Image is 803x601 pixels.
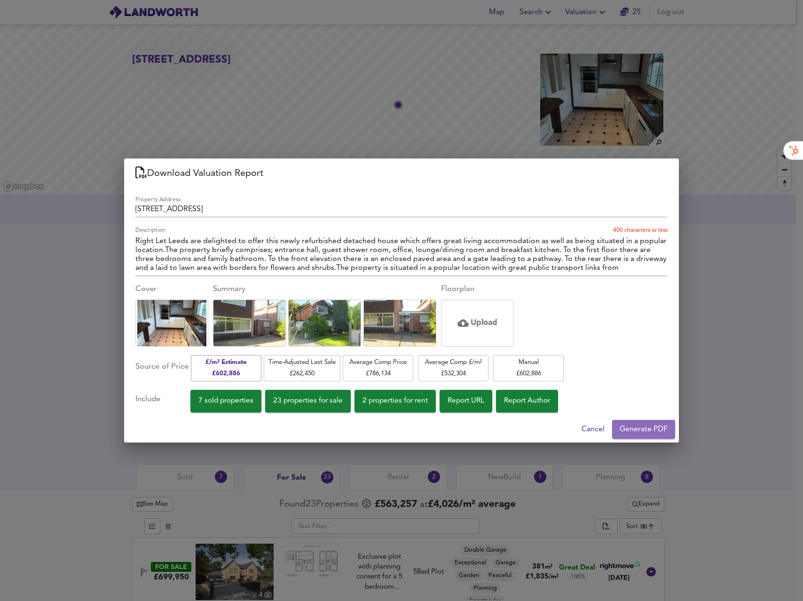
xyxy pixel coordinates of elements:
img: Uploaded [204,298,296,349]
textarea: Right Let Leeds are delighted to offer this newly refurbished detached house which offers great l... [135,237,668,273]
button: 23 properties for sale [265,390,351,412]
img: Uploaded [354,298,446,349]
span: Average Comp Price £ 786,134 [347,357,409,379]
span: Report URL [448,395,484,407]
button: Report URL [440,390,492,412]
span: Average Comp £/m² £ 532,304 [423,357,484,379]
span: Time-Adjusted Last Sale £ 262,450 [268,357,336,379]
span: Cancel [582,423,605,436]
button: Average Comp £/m²£532,304 [418,355,488,381]
button: Cancel [578,420,608,439]
div: Summary [213,284,436,295]
button: Generate PDF [612,420,675,439]
span: 23 properties for sale [273,395,343,407]
span: 7 sold properties [198,395,253,407]
button: Average Comp Price£786,134 [343,355,413,381]
div: Click to replace this image [363,300,436,347]
h5: Upload [471,317,497,329]
span: £/m² Estimate £ 602,886 [196,357,257,379]
span: Generate PDF [620,423,668,436]
button: 2 properties for rent [354,390,436,412]
span: Report Author [504,395,550,407]
span: Manual £ 602,886 [498,357,559,379]
div: Floorplan [441,284,514,295]
button: 7 sold properties [190,390,261,412]
img: Uploaded [137,298,206,349]
div: Click to replace this image [135,300,208,347]
button: Time-Adjusted Last Sale£262,450 [264,355,340,381]
span: 2 properties for rent [362,395,428,407]
div: Click to replace this image [213,300,286,347]
div: Cover [135,284,208,295]
button: Manual£602,886 [493,355,564,381]
label: Description [135,228,165,233]
button: Report Author [496,390,558,412]
div: Source of Price [135,354,189,382]
label: Property Address [135,197,181,203]
p: 400 characters or less [613,227,668,235]
div: Include [135,390,190,412]
button: £/m² Estimate£602,886 [191,355,261,381]
img: Uploaded [279,298,371,349]
h2: Download Valuation Report [135,166,668,181]
div: Click to replace this image [288,300,361,347]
